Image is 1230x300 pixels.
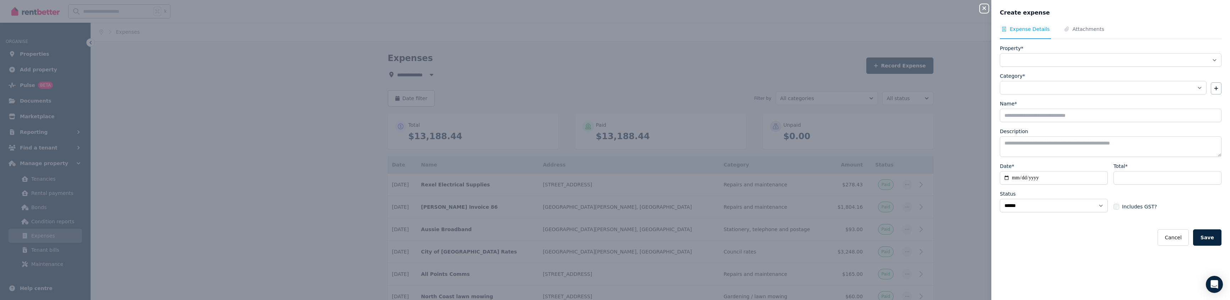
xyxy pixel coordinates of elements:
button: Save [1193,229,1221,246]
label: Description [1000,128,1028,135]
label: Name* [1000,100,1017,107]
span: Includes GST? [1122,203,1157,210]
nav: Tabs [1000,26,1221,39]
label: Category* [1000,72,1025,80]
label: Date* [1000,163,1014,170]
label: Status [1000,190,1016,197]
div: Open Intercom Messenger [1206,276,1223,293]
span: Attachments [1072,26,1104,33]
input: Includes GST? [1113,204,1119,209]
span: Expense Details [1010,26,1050,33]
span: Create expense [1000,9,1050,17]
label: Property* [1000,45,1023,52]
label: Total* [1113,163,1128,170]
button: Cancel [1158,229,1188,246]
